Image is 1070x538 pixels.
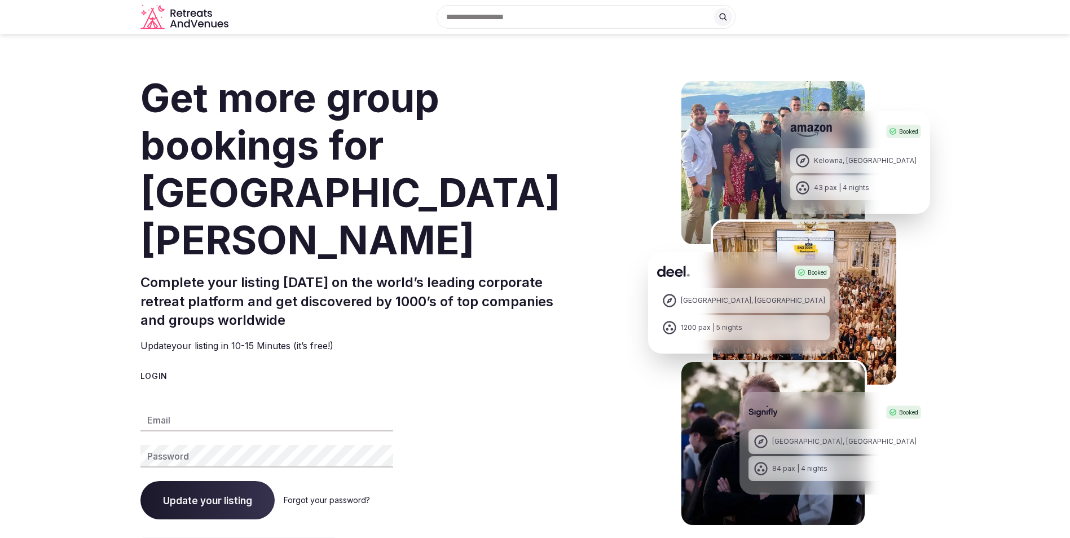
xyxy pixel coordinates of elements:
[795,266,830,279] div: Booked
[679,79,867,246] img: Amazon Kelowna Retreat
[886,405,921,419] div: Booked
[140,74,579,264] h1: Get more group bookings for [GEOGRAPHIC_DATA][PERSON_NAME]
[681,323,742,333] div: 1200 pax | 5 nights
[772,464,827,474] div: 84 pax | 4 nights
[140,481,275,519] button: Update your listing
[140,5,231,30] a: Visit the homepage
[163,495,252,506] span: Update your listing
[284,495,370,505] a: Forgot your password?
[814,156,917,166] div: Kelowna, [GEOGRAPHIC_DATA]
[140,339,579,352] p: Update your listing in 10-15 Minutes (it’s free!)
[679,360,867,527] img: Signifly Portugal Retreat
[140,5,231,30] svg: Retreats and Venues company logo
[814,183,869,193] div: 43 pax | 4 nights
[886,125,921,138] div: Booked
[681,296,825,306] div: [GEOGRAPHIC_DATA], [GEOGRAPHIC_DATA]
[711,219,899,387] img: Deel Spain Retreat
[140,273,579,330] h2: Complete your listing [DATE] on the world’s leading corporate retreat platform and get discovered...
[140,371,579,382] div: Login
[772,437,917,447] div: [GEOGRAPHIC_DATA], [GEOGRAPHIC_DATA]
